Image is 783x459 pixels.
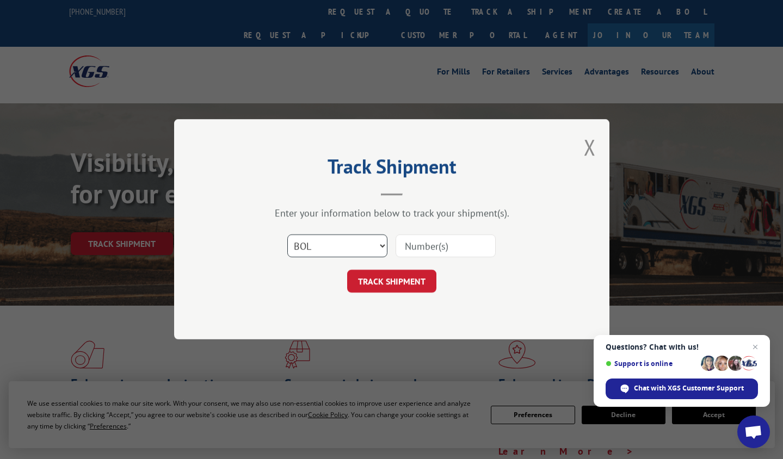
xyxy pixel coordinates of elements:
[347,270,436,293] button: TRACK SHIPMENT
[606,359,697,368] span: Support is online
[229,207,555,220] div: Enter your information below to track your shipment(s).
[229,159,555,179] h2: Track Shipment
[634,383,744,393] span: Chat with XGS Customer Support
[737,415,770,448] div: Open chat
[606,343,758,351] span: Questions? Chat with us!
[749,340,762,353] span: Close chat
[584,133,596,162] button: Close modal
[396,235,496,258] input: Number(s)
[606,379,758,399] div: Chat with XGS Customer Support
